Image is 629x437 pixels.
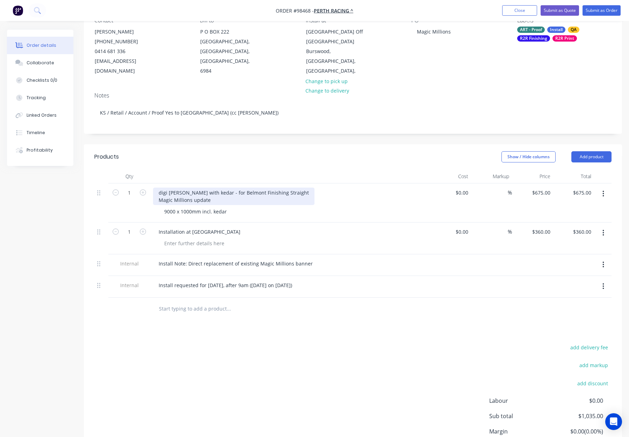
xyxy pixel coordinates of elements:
[571,151,612,162] button: Add product
[517,17,612,24] div: Labels
[7,107,73,124] button: Linked Orders
[576,360,612,370] button: add markup
[27,130,45,136] div: Timeline
[95,56,153,76] div: [EMAIL_ADDRESS][DOMAIN_NAME]
[89,27,159,76] div: [PERSON_NAME][PHONE_NUMBER]0414 681 336[EMAIL_ADDRESS][DOMAIN_NAME]
[489,412,551,420] span: Sub total
[430,169,471,183] div: Cost
[411,27,456,37] div: Magic Millions
[27,60,54,66] div: Collaborate
[551,412,603,420] span: $1,035.00
[489,427,551,436] span: Margin
[95,27,153,37] div: [PERSON_NAME]
[111,282,147,289] span: Internal
[94,17,189,24] div: Contact
[27,77,57,83] div: Checklists 0/0
[471,169,512,183] div: Markup
[200,17,294,24] div: Bill to
[111,260,147,267] span: Internal
[27,42,56,49] div: Order details
[95,46,153,56] div: 0414 681 336
[502,5,537,16] button: Close
[159,206,232,217] div: 9000 x 1000mm incl. kedar
[512,169,553,183] div: Price
[566,343,612,352] button: add delivery fee
[508,228,512,236] span: %
[300,27,370,76] div: [GEOGRAPHIC_DATA] Off [GEOGRAPHIC_DATA]Burswood, [GEOGRAPHIC_DATA], [GEOGRAPHIC_DATA],
[552,35,577,42] div: R2R Print
[541,5,579,16] button: Submit as Quote
[13,5,23,16] img: Factory
[508,189,512,197] span: %
[27,112,57,118] div: Linked Orders
[568,27,579,33] div: QA
[108,169,150,183] div: Qty
[501,151,556,162] button: Show / Hide columns
[27,95,46,101] div: Tracking
[411,17,506,24] div: PO
[302,76,352,86] button: Change to pick up
[489,396,551,405] span: Labour
[153,188,314,205] div: digi [PERSON_NAME] with kedar - for Belmont Finishing Straight Magic Millions update
[306,17,400,24] div: Install at
[314,7,353,14] a: Perth Racing ^
[276,7,314,14] span: Order #98468 -
[153,258,318,269] div: Install Note: Direct replacement of existing Magic Millions banner
[94,102,612,123] div: KS / Retail / Account / Proof Yes to [GEOGRAPHIC_DATA] (cc [PERSON_NAME])
[7,141,73,159] button: Profitability
[605,413,622,430] div: Open Intercom Messenger
[517,35,550,42] div: R2R Finishing
[27,147,53,153] div: Profitability
[159,302,298,316] input: Start typing to add a product...
[153,280,298,290] div: Install requested for [DATE], after 9am ([DATE] on [DATE])
[94,92,612,99] div: Notes
[583,5,621,16] button: Submit as Order
[551,427,603,436] span: $0.00 ( 0.00 %)
[302,86,353,95] button: Change to delivery
[153,227,246,237] div: Installation at [GEOGRAPHIC_DATA]
[306,46,364,76] div: Burswood, [GEOGRAPHIC_DATA], [GEOGRAPHIC_DATA],
[306,27,364,46] div: [GEOGRAPHIC_DATA] Off [GEOGRAPHIC_DATA]
[7,72,73,89] button: Checklists 0/0
[7,124,73,141] button: Timeline
[7,89,73,107] button: Tracking
[200,27,258,37] div: P O BOX 222
[194,27,264,76] div: P O BOX 222[GEOGRAPHIC_DATA], [GEOGRAPHIC_DATA], [GEOGRAPHIC_DATA], 6984
[547,27,565,33] div: Install
[551,396,603,405] span: $0.00
[95,37,153,46] div: [PHONE_NUMBER]
[7,37,73,54] button: Order details
[94,153,119,161] div: Products
[553,169,594,183] div: Total
[517,27,545,33] div: ART - Proof
[200,37,258,76] div: [GEOGRAPHIC_DATA], [GEOGRAPHIC_DATA], [GEOGRAPHIC_DATA], 6984
[7,54,73,72] button: Collaborate
[573,378,612,388] button: add discount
